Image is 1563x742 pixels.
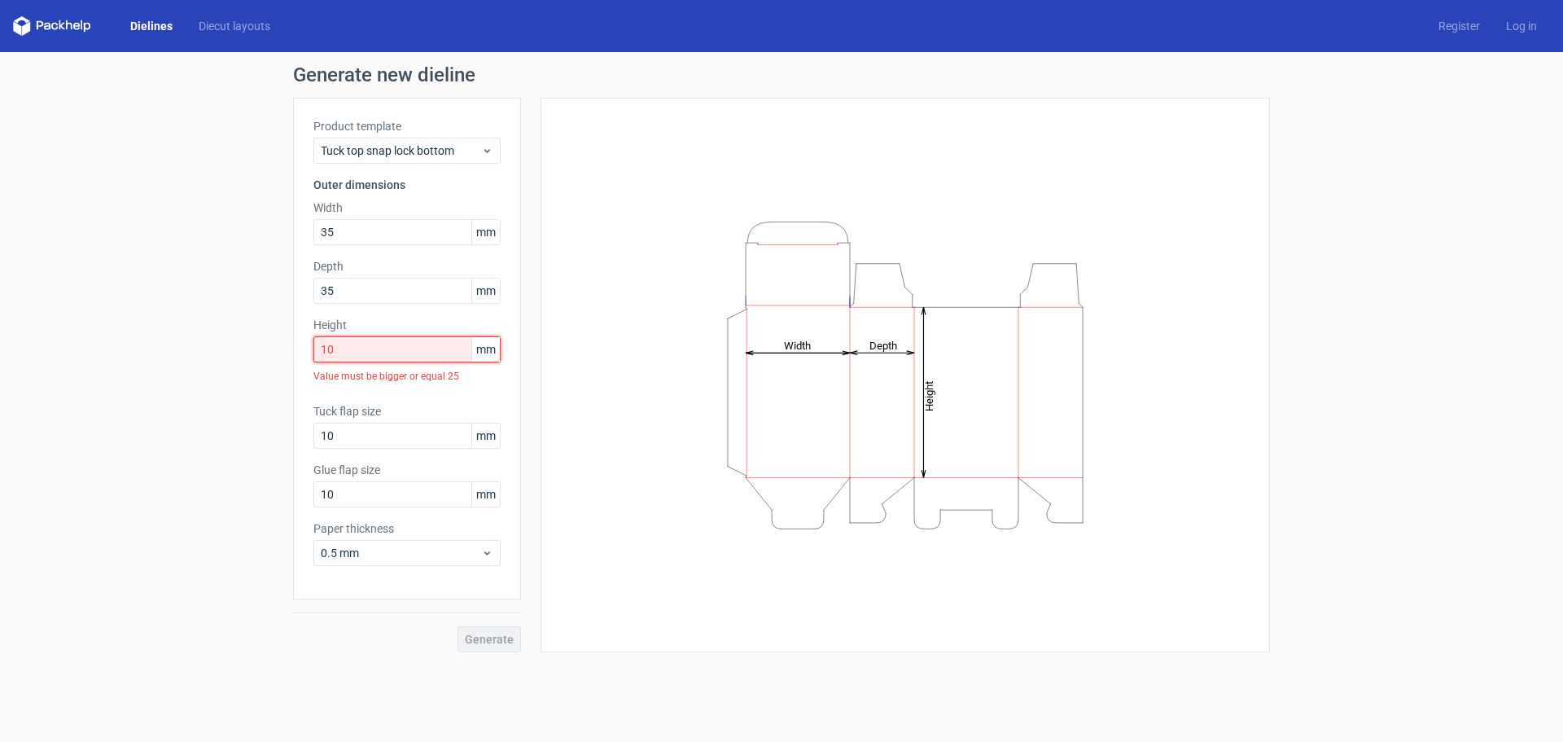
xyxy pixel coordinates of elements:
h1: Generate new dieline [293,65,1270,85]
label: Paper thickness [313,520,501,537]
tspan: Height [923,380,935,411]
span: 0.5 mm [321,545,481,561]
label: Height [313,317,501,333]
span: mm [471,337,500,362]
a: Diecut layouts [186,18,283,34]
a: Dielines [117,18,186,34]
div: Value must be bigger or equal 25 [313,362,501,390]
span: mm [471,220,500,244]
label: Tuck flap size [313,403,501,419]
a: Log in [1493,18,1550,34]
span: mm [471,482,500,507]
h3: Outer dimensions [313,177,501,193]
label: Width [313,200,501,216]
span: Tuck top snap lock bottom [321,143,481,159]
a: Register [1425,18,1493,34]
span: mm [471,424,500,448]
label: Depth [313,258,501,274]
span: mm [471,279,500,303]
tspan: Depth [869,339,897,351]
tspan: Width [784,339,811,351]
label: Glue flap size [313,462,501,478]
label: Product template [313,118,501,134]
